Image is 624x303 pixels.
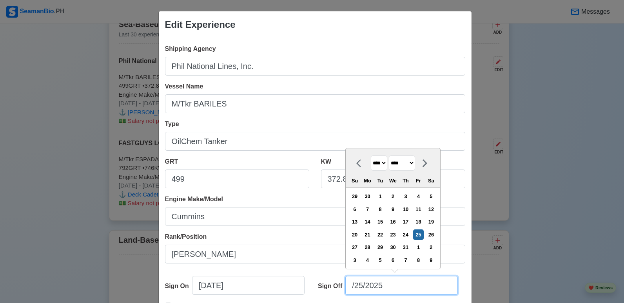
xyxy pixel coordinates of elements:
span: GRT [165,158,178,165]
span: Type [165,121,179,127]
input: Ex: Global Gateway [165,57,465,76]
div: Choose Tuesday, July 22nd, 2025 [375,229,385,240]
div: Choose Saturday, August 2nd, 2025 [426,242,436,252]
div: Fr [413,175,424,186]
div: Choose Sunday, July 6th, 2025 [350,204,360,215]
input: Ex: Third Officer or 3/OFF [165,245,465,263]
div: month 2025-07 [348,190,437,267]
input: 33922 [165,170,309,188]
div: Choose Tuesday, July 15th, 2025 [375,216,385,227]
div: Choose Friday, July 18th, 2025 [413,216,424,227]
div: Choose Thursday, July 24th, 2025 [400,229,411,240]
span: Vessel Name [165,83,203,90]
div: Sign Off [318,281,345,291]
span: Shipping Agency [165,45,216,52]
div: We [388,175,398,186]
div: Choose Friday, July 25th, 2025 [413,229,424,240]
div: Choose Thursday, July 17th, 2025 [400,216,411,227]
div: Sa [426,175,436,186]
div: Choose Sunday, July 27th, 2025 [350,242,360,252]
div: Choose Sunday, July 13th, 2025 [350,216,360,227]
div: Choose Wednesday, July 2nd, 2025 [388,191,398,202]
div: Choose Thursday, August 7th, 2025 [400,255,411,265]
div: Choose Thursday, July 3rd, 2025 [400,191,411,202]
div: Mo [362,175,373,186]
input: Ex. Man B&W MC [165,207,465,226]
span: Engine Make/Model [165,196,223,202]
div: Choose Wednesday, July 16th, 2025 [388,216,398,227]
div: Th [400,175,411,186]
div: Choose Monday, July 28th, 2025 [362,242,373,252]
div: Choose Friday, July 11th, 2025 [413,204,424,215]
div: Choose Wednesday, July 23rd, 2025 [388,229,398,240]
input: Bulk, Container, etc. [165,132,465,151]
div: Su [350,175,360,186]
div: Choose Monday, July 14th, 2025 [362,216,373,227]
div: Choose Saturday, July 5th, 2025 [426,191,436,202]
div: Choose Sunday, August 3rd, 2025 [350,255,360,265]
div: Choose Saturday, August 9th, 2025 [426,255,436,265]
div: Choose Saturday, July 19th, 2025 [426,216,436,227]
div: Choose Saturday, July 12th, 2025 [426,204,436,215]
span: Rank/Position [165,233,207,240]
div: Choose Monday, August 4th, 2025 [362,255,373,265]
div: Choose Monday, June 30th, 2025 [362,191,373,202]
input: Ex: Dolce Vita [165,94,465,113]
input: 8000 [321,170,465,188]
div: Choose Sunday, June 29th, 2025 [350,191,360,202]
span: KW [321,158,332,165]
div: Edit Experience [165,18,236,32]
div: Choose Sunday, July 20th, 2025 [350,229,360,240]
div: Choose Saturday, July 26th, 2025 [426,229,436,240]
div: Choose Tuesday, August 5th, 2025 [375,255,385,265]
div: Choose Friday, August 8th, 2025 [413,255,424,265]
div: Sign On [165,281,192,291]
div: Choose Tuesday, July 1st, 2025 [375,191,385,202]
div: Choose Wednesday, July 9th, 2025 [388,204,398,215]
div: Choose Monday, July 21st, 2025 [362,229,373,240]
div: Choose Tuesday, July 8th, 2025 [375,204,385,215]
div: Choose Thursday, July 31st, 2025 [400,242,411,252]
div: Choose Friday, July 4th, 2025 [413,191,424,202]
div: Choose Friday, August 1st, 2025 [413,242,424,252]
div: Choose Wednesday, July 30th, 2025 [388,242,398,252]
div: Choose Monday, July 7th, 2025 [362,204,373,215]
div: Choose Thursday, July 10th, 2025 [400,204,411,215]
div: Choose Wednesday, August 6th, 2025 [388,255,398,265]
div: Choose Tuesday, July 29th, 2025 [375,242,385,252]
div: Tu [375,175,385,186]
